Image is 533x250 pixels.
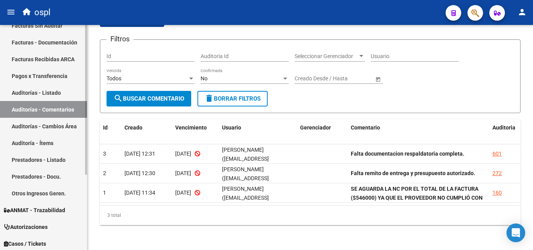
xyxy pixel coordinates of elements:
span: Casos / Tickets [4,239,46,248]
strong: SE AGUARDA LA NC POR EL TOTAL DE LA FACTURA ($546000) YA QUE EL PROVEEDOR NO CUMPLIÓ CON LA ENTRE... [351,186,483,210]
span: 3 [103,151,106,157]
datatable-header-cell: Comentario [348,119,489,136]
span: [PERSON_NAME] ([EMAIL_ADDRESS][DOMAIN_NAME]) [222,186,269,210]
span: No [201,75,208,82]
datatable-header-cell: Auditoria [489,119,521,136]
input: End date [325,75,364,82]
span: Auditoria [492,124,515,131]
span: [PERSON_NAME] ([EMAIL_ADDRESS][DOMAIN_NAME]) [222,147,269,171]
button: Open calendar [374,75,382,83]
span: Borrar Filtros [204,95,261,102]
h3: Filtros [107,34,133,44]
datatable-header-cell: Gerenciador [297,119,348,136]
span: Id [103,124,108,131]
datatable-header-cell: Vencimiento [172,119,219,136]
span: Seleccionar Gerenciador [295,53,358,60]
datatable-header-cell: Creado [121,119,172,136]
div: 3 total [100,206,521,225]
span: Vencimiento [175,124,207,131]
div: Open Intercom Messenger [506,223,525,242]
span: 2 [103,170,106,176]
span: [PERSON_NAME] ([EMAIL_ADDRESS][DOMAIN_NAME]) [222,166,269,190]
strong: Falta documentacion respaldatoria completa. [351,151,464,157]
span: Buscar Comentario [114,95,184,102]
span: ANMAT - Trazabilidad [4,206,65,215]
div: 272 [492,169,502,178]
span: 1 [103,190,106,196]
mat-icon: person [517,7,527,17]
span: [DATE] 12:30 [124,170,155,176]
mat-icon: menu [6,7,16,17]
button: Buscar Comentario [107,91,191,106]
strong: Falta remito de entrega y presupuesto autorizado. [351,170,475,176]
span: Autorizaciones [4,223,48,231]
span: [DATE] 12:31 [124,151,155,157]
span: Todos [107,75,121,82]
span: Usuario [222,124,241,131]
datatable-header-cell: Id [100,119,121,136]
span: ospl [34,4,50,21]
span: [DATE] 11:34 [124,190,155,196]
div: 160 [492,188,502,197]
button: Borrar Filtros [197,91,268,106]
mat-icon: delete [204,94,214,103]
span: [DATE] [175,151,191,157]
input: Start date [295,75,319,82]
div: 601 [492,149,502,158]
datatable-header-cell: Usuario [219,119,297,136]
mat-icon: search [114,94,123,103]
span: [DATE] [175,170,191,176]
span: [DATE] [175,190,191,196]
span: Comentario [351,124,380,131]
span: Creado [124,124,142,131]
span: Gerenciador [300,124,331,131]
